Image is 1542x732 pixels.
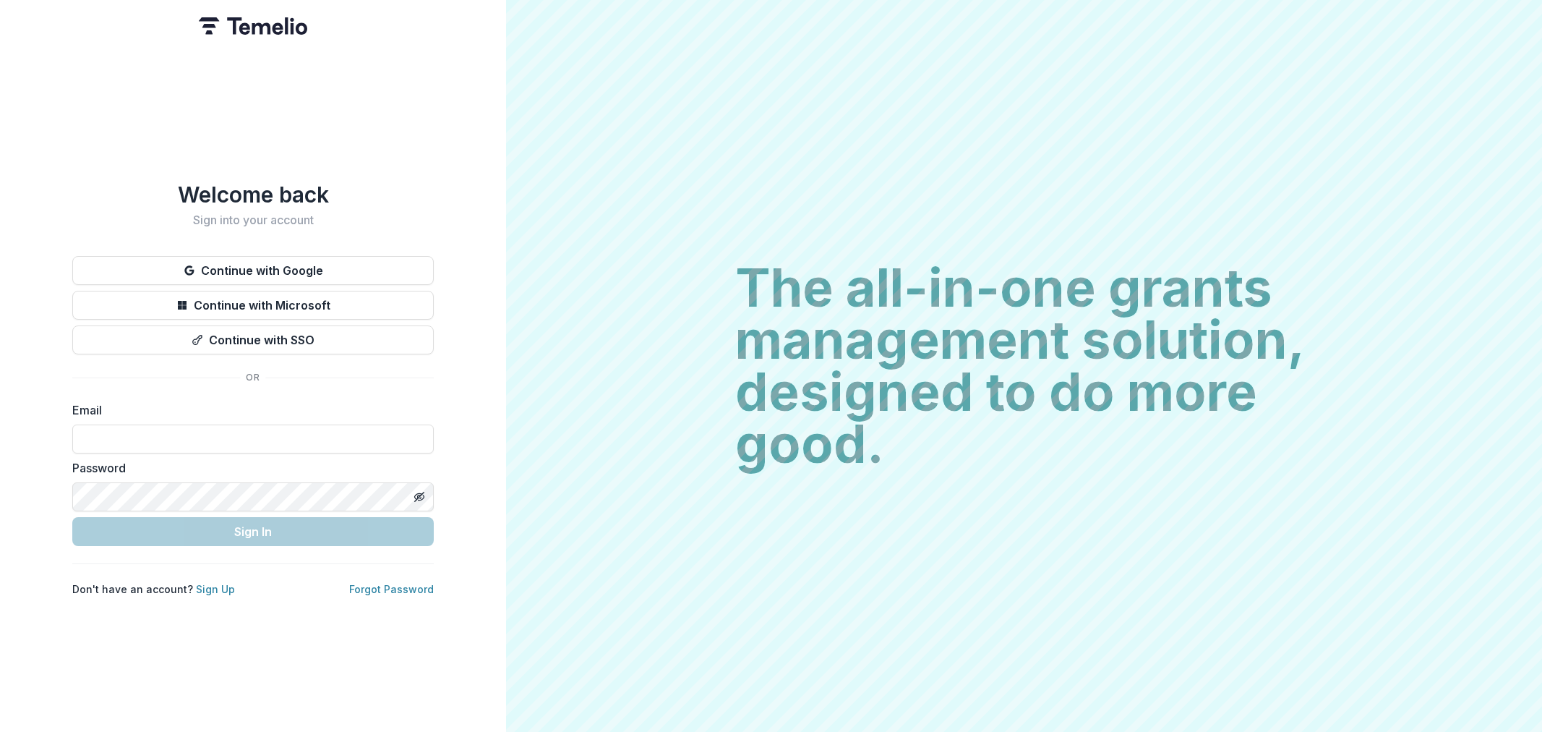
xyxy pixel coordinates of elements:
[72,401,425,419] label: Email
[72,517,434,546] button: Sign In
[72,256,434,285] button: Continue with Google
[72,325,434,354] button: Continue with SSO
[72,213,434,227] h2: Sign into your account
[72,582,235,597] p: Don't have an account?
[349,583,434,595] a: Forgot Password
[408,485,431,508] button: Toggle password visibility
[196,583,235,595] a: Sign Up
[72,182,434,208] h1: Welcome back
[199,17,307,35] img: Temelio
[72,459,425,477] label: Password
[72,291,434,320] button: Continue with Microsoft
